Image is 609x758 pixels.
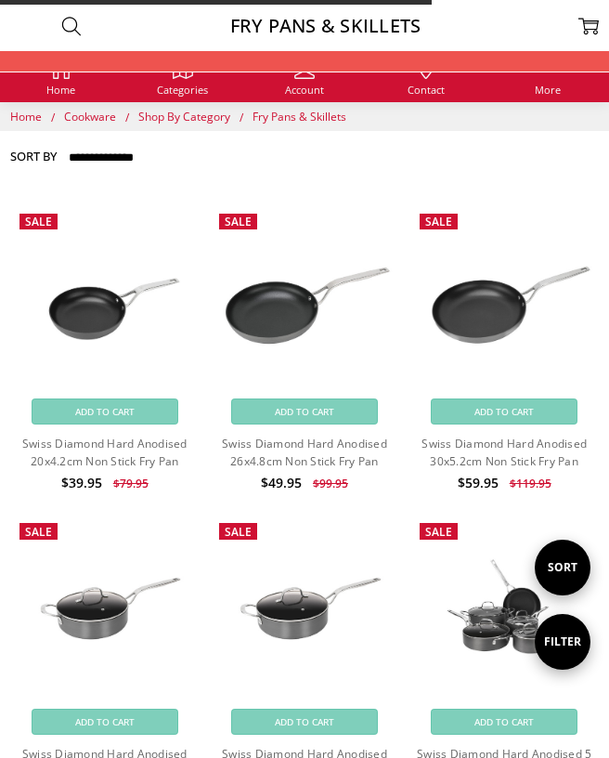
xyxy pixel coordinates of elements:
[313,476,348,491] span: $99.95
[225,214,252,229] span: Sale
[32,709,178,735] a: Add to Cart
[157,85,208,95] span: Categories
[10,141,57,171] label: Sort By
[535,85,561,95] span: More
[510,476,551,491] span: $119.95
[421,436,587,469] a: Swiss Diamond Hard Anodised 30x5.2cm Non Stick Fry Pan
[410,514,599,702] a: Swiss Diamond Hard Anodised 5 pc set (20 & 28cm fry pan, 16cm sauce pan w lid, 24x7cm saute pan w...
[431,399,577,425] a: Add to Cart
[64,109,119,124] a: Cookware
[285,85,324,95] span: Account
[10,204,199,393] a: Swiss Diamond Hard Anodised 20x4.2cm Non Stick Fry Pan
[231,399,378,425] a: Add to Cart
[535,540,590,595] i: Sort
[10,109,42,124] span: Home
[10,235,199,361] img: Swiss Diamond Hard Anodised 20x4.2cm Non Stick Fry Pan
[113,476,149,491] span: $79.95
[138,109,233,124] a: Shop By Category
[458,474,499,491] span: $59.95
[138,109,230,124] span: Shop By Category
[32,399,178,425] a: Add to Cart
[46,85,75,95] span: Home
[46,59,75,95] a: Home
[225,524,252,540] span: Sale
[431,709,577,735] a: Add to Cart
[10,109,45,124] a: Home
[410,204,599,393] a: Swiss Diamond Hard Anodised 30x5.2cm Non Stick Fry Pan
[22,436,188,469] a: Swiss Diamond Hard Anodised 20x4.2cm Non Stick Fry Pan
[25,524,52,540] span: Sale
[408,85,445,95] span: Contact
[222,436,387,469] a: Swiss Diamond Hard Anodised 26x4.8cm Non Stick Fry Pan
[61,474,102,491] span: $39.95
[210,235,398,361] img: Swiss Diamond Hard Anodised 26x4.8cm Non Stick Fry Pan
[253,109,346,124] a: Fry Pans & Skillets
[261,474,302,491] span: $49.95
[535,614,590,670] i: Filter
[210,204,398,393] a: Swiss Diamond Hard Anodised 26x4.8cm Non Stick Fry Pan
[210,514,398,702] a: Swiss Diamond Hard Anodised 28x7cm 4.2LNon Stick Sautepan w glass lid &helper handle
[64,109,116,124] span: Cookware
[10,514,199,702] a: Swiss Diamond Hard Anodised 24x7cm 3L Non Stick Sautepan w glass lid &helper handle
[410,235,599,361] img: Swiss Diamond Hard Anodised 30x5.2cm Non Stick Fry Pan
[425,524,452,540] span: Sale
[25,214,52,229] span: Sale
[231,709,378,735] a: Add to Cart
[425,214,452,229] span: Sale
[410,544,599,672] img: Swiss Diamond Hard Anodised 5 pc set (20 & 28cm fry pan, 16cm sauce pan w lid, 24x7cm saute pan w...
[10,545,199,672] img: Swiss Diamond Hard Anodised 24x7cm 3L Non Stick Sautepan w glass lid &helper handle
[210,545,398,672] img: Swiss Diamond Hard Anodised 28x7cm 4.2LNon Stick Sautepan w glass lid &helper handle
